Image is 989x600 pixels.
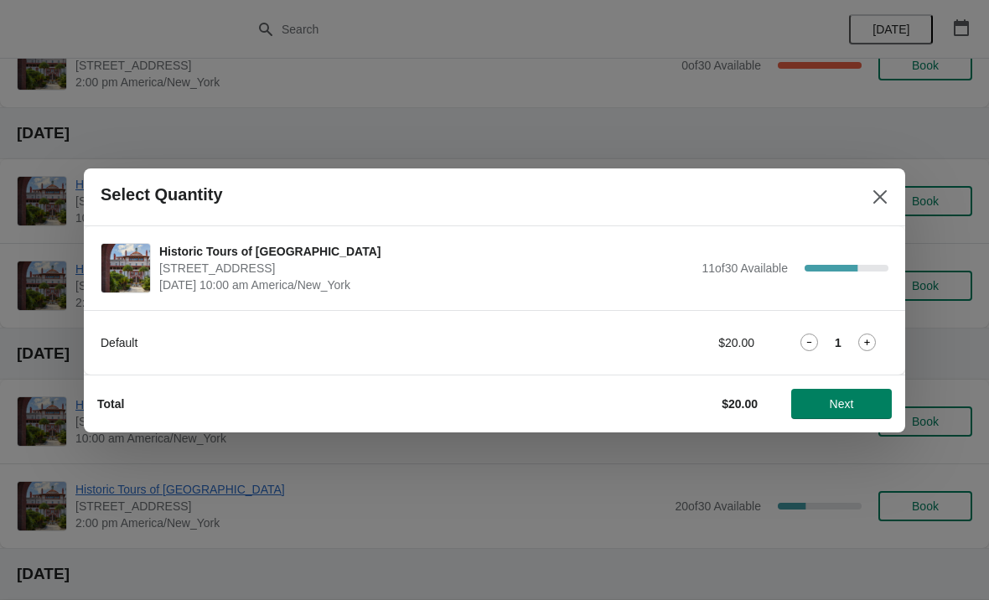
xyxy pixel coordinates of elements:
[835,334,841,351] strong: 1
[702,261,788,275] span: 11 of 30 Available
[791,389,892,419] button: Next
[159,260,693,277] span: [STREET_ADDRESS]
[830,397,854,411] span: Next
[97,397,124,411] strong: Total
[101,185,223,204] h2: Select Quantity
[599,334,754,351] div: $20.00
[865,182,895,212] button: Close
[159,243,693,260] span: Historic Tours of [GEOGRAPHIC_DATA]
[159,277,693,293] span: [DATE] 10:00 am America/New_York
[101,244,150,292] img: Historic Tours of Flagler College | 74 King Street, St. Augustine, FL, USA | October 10 | 10:00 a...
[101,334,566,351] div: Default
[722,397,758,411] strong: $20.00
